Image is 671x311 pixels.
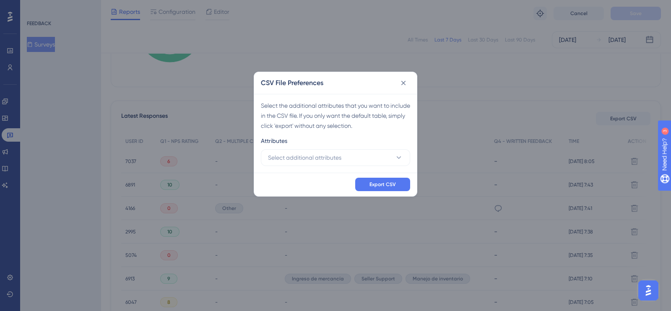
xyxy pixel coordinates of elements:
[261,101,410,131] div: Select the additional attributes that you want to include in the CSV file. If you only want the d...
[268,153,341,163] span: Select additional attributes
[636,278,661,303] iframe: UserGuiding AI Assistant Launcher
[20,2,52,12] span: Need Help?
[261,78,323,88] h2: CSV File Preferences
[369,181,396,188] span: Export CSV
[58,4,61,11] div: 3
[261,136,287,146] span: Attributes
